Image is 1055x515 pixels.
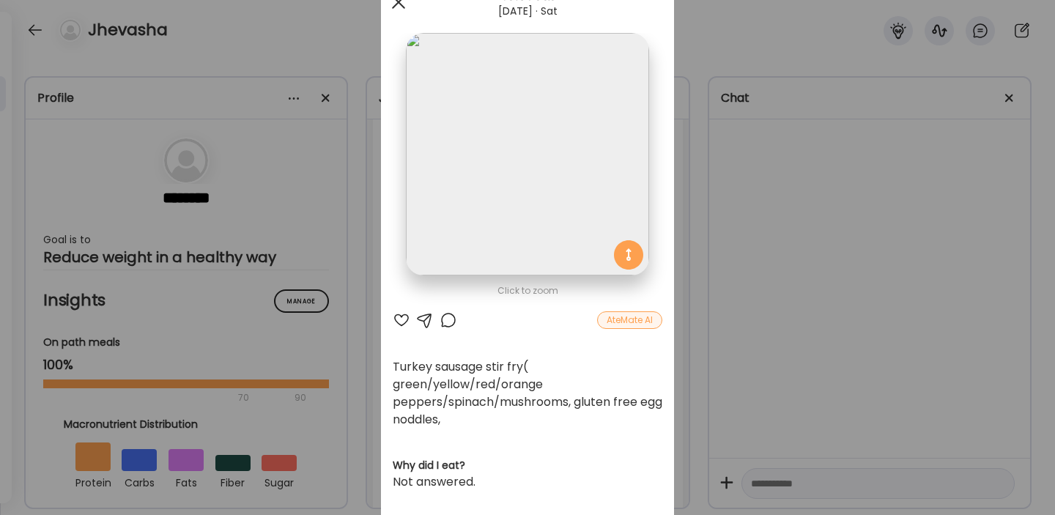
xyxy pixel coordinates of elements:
[381,5,674,17] div: [DATE] · Sat
[406,33,648,275] img: images%2F5wR2UHteAyeVVLwGLRcDEy74Fua2%2FvAYo4wYV3hCVUafLhrxw%2F6EFm99glK7weFvc3jq80_1080
[393,282,662,300] div: Click to zoom
[393,358,662,429] div: Turkey sausage stir fry( green/yellow/red/orange peppers/spinach/mushrooms, gluten free egg noddles,
[393,458,662,473] h3: Why did I eat?
[597,311,662,329] div: AteMate AI
[393,473,662,491] div: Not answered.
